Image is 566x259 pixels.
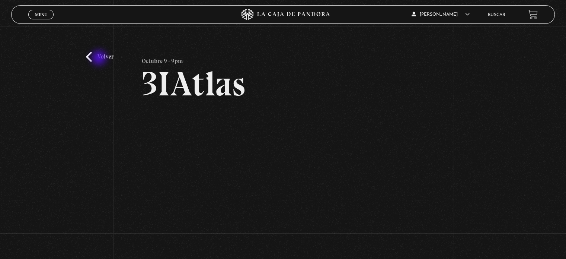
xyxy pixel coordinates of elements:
[412,12,470,17] span: [PERSON_NAME]
[32,19,50,24] span: Cerrar
[488,13,505,17] a: Buscar
[86,52,113,62] a: Volver
[142,52,183,67] p: Octubre 9 - 9pm
[142,67,424,101] h2: 3IAtlas
[35,12,47,17] span: Menu
[528,9,538,19] a: View your shopping cart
